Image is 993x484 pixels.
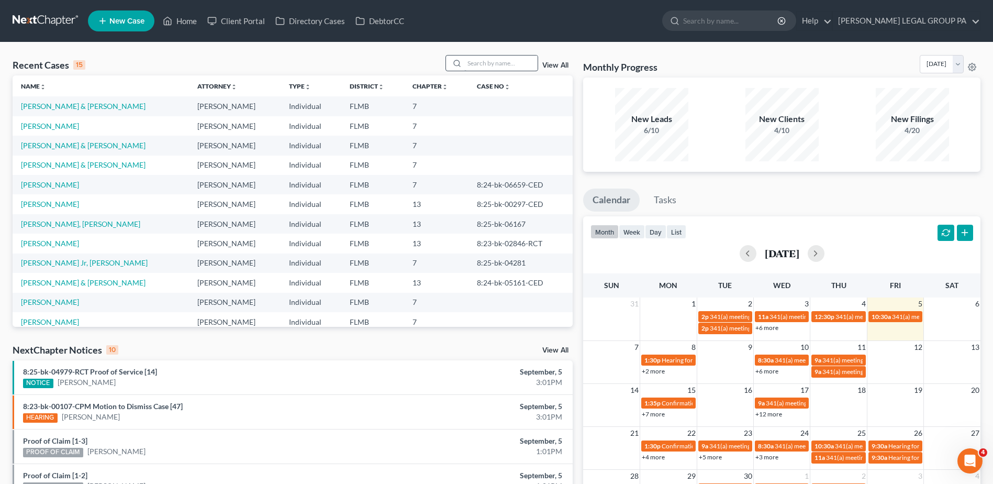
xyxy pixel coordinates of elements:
[718,281,732,290] span: Tue
[590,225,619,239] button: month
[412,82,448,90] a: Chapterunfold_more
[468,234,573,253] td: 8:23-bk-02846-RCT
[629,427,640,439] span: 21
[106,345,118,355] div: 10
[690,341,697,354] span: 8
[189,194,281,214] td: [PERSON_NAME]
[799,427,810,439] span: 24
[861,298,867,310] span: 4
[974,298,980,310] span: 6
[21,278,146,287] a: [PERSON_NAME] & [PERSON_NAME]
[23,379,53,388] div: NOTICE
[629,298,640,310] span: 31
[87,446,146,457] a: [PERSON_NAME]
[690,298,697,310] span: 1
[281,194,341,214] td: Individual
[758,313,768,321] span: 11a
[815,356,821,364] span: 9a
[642,410,665,418] a: +7 more
[389,412,562,422] div: 3:01PM
[743,427,753,439] span: 23
[615,125,688,136] div: 6/10
[666,225,686,239] button: list
[686,470,697,482] span: 29
[755,324,778,332] a: +6 more
[604,281,619,290] span: Sun
[189,293,281,312] td: [PERSON_NAME]
[21,180,79,189] a: [PERSON_NAME]
[189,156,281,175] td: [PERSON_NAME]
[341,254,404,273] td: FLMB
[389,446,562,457] div: 1:01PM
[619,225,645,239] button: week
[872,454,887,461] span: 9:30a
[745,113,819,125] div: New Clients
[743,470,753,482] span: 30
[389,401,562,412] div: September, 5
[970,427,980,439] span: 27
[73,60,85,70] div: 15
[350,12,409,30] a: DebtorCC
[389,377,562,388] div: 3:01PM
[758,356,774,364] span: 8:30a
[629,470,640,482] span: 28
[281,116,341,136] td: Individual
[281,312,341,332] td: Individual
[468,194,573,214] td: 8:25-bk-00297-CED
[389,470,562,481] div: September, 5
[404,116,468,136] td: 7
[40,84,46,90] i: unfold_more
[341,156,404,175] td: FLMB
[404,194,468,214] td: 13
[835,313,936,321] span: 341(a) meeting for [PERSON_NAME]
[747,298,753,310] span: 2
[23,471,87,480] a: Proof of Claim [1-2]
[683,11,779,30] input: Search by name...
[21,122,79,130] a: [PERSON_NAME]
[876,113,949,125] div: New Filings
[699,453,722,461] a: +5 more
[341,293,404,312] td: FLMB
[468,175,573,194] td: 8:24-bk-06659-CED
[701,313,709,321] span: 2p
[872,313,891,321] span: 10:30a
[58,377,116,388] a: [PERSON_NAME]
[21,141,146,150] a: [PERSON_NAME] & [PERSON_NAME]
[799,384,810,397] span: 17
[876,125,949,136] div: 4/20
[404,312,468,332] td: 7
[957,448,983,474] iframe: Intercom live chat
[913,384,923,397] span: 19
[281,96,341,116] td: Individual
[21,102,146,111] a: [PERSON_NAME] & [PERSON_NAME]
[197,82,237,90] a: Attorneyunfold_more
[477,82,510,90] a: Case Nounfold_more
[769,313,926,321] span: 341(a) meeting for [PERSON_NAME] & [PERSON_NAME]
[189,312,281,332] td: [PERSON_NAME]
[21,317,79,326] a: [PERSON_NAME]
[826,454,927,461] span: 341(a) meeting for [PERSON_NAME]
[755,453,778,461] a: +3 more
[815,313,834,321] span: 12:30p
[13,59,85,71] div: Recent Cases
[21,219,140,228] a: [PERSON_NAME], [PERSON_NAME]
[822,368,923,376] span: 341(a) meeting for [PERSON_NAME]
[21,298,79,306] a: [PERSON_NAME]
[21,239,79,248] a: [PERSON_NAME]
[815,442,834,450] span: 10:30a
[701,324,709,332] span: 2p
[341,175,404,194] td: FLMB
[662,356,743,364] span: Hearing for [PERSON_NAME]
[404,156,468,175] td: 7
[404,175,468,194] td: 7
[21,200,79,208] a: [PERSON_NAME]
[341,194,404,214] td: FLMB
[341,234,404,253] td: FLMB
[890,281,901,290] span: Fri
[404,234,468,253] td: 13
[686,384,697,397] span: 15
[189,273,281,292] td: [PERSON_NAME]
[341,214,404,234] td: FLMB
[662,399,837,407] span: Confirmation Hearing for [PERSON_NAME] & [PERSON_NAME]
[856,341,867,354] span: 11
